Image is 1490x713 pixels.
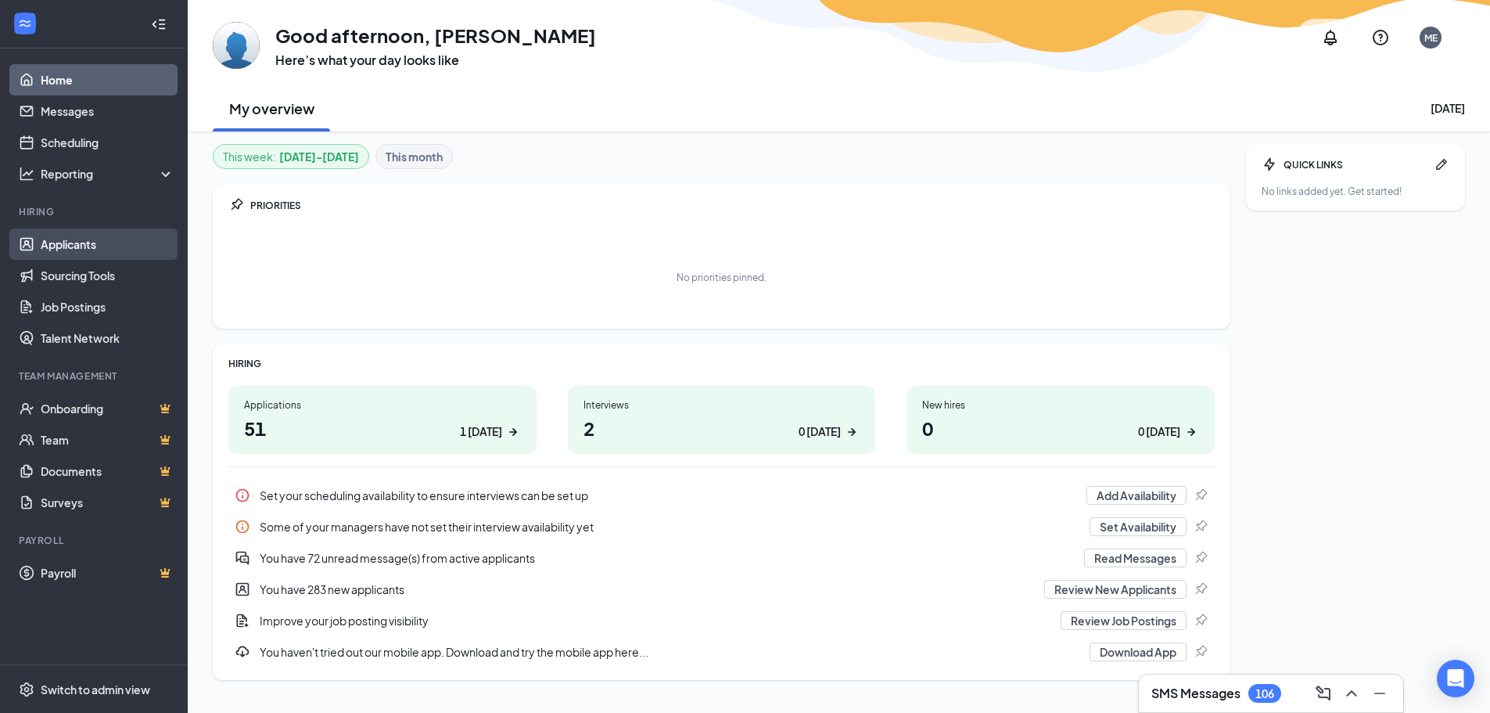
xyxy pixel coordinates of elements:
[260,582,1035,597] div: You have 283 new applicants
[279,148,359,165] b: [DATE] - [DATE]
[1370,684,1389,703] svg: Minimize
[1090,517,1187,536] button: Set Availability
[223,148,359,165] div: This week :
[1193,644,1208,660] svg: Pin
[228,511,1215,542] a: InfoSome of your managers have not set their interview availability yetSet AvailabilityPin
[41,393,174,424] a: OnboardingCrown
[1183,424,1199,440] svg: ArrowRight
[41,682,150,697] div: Switch to admin view
[568,386,876,454] a: Interviews20 [DATE]ArrowRight
[41,127,174,158] a: Scheduling
[228,480,1215,511] div: Set your scheduling availability to ensure interviews can be set up
[260,550,1075,566] div: You have 72 unread message(s) from active applicants
[844,424,860,440] svg: ArrowRight
[1086,486,1187,505] button: Add Availability
[228,574,1215,605] div: You have 283 new applicants
[19,205,171,218] div: Hiring
[1309,681,1334,706] button: ComposeMessage
[583,415,860,441] h1: 2
[1090,643,1187,661] button: Download App
[677,271,767,284] div: No priorities pinned.
[41,424,174,456] a: TeamCrown
[1431,100,1465,116] div: [DATE]
[41,487,174,518] a: SurveysCrown
[19,534,171,547] div: Payroll
[1342,684,1361,703] svg: ChevronUp
[1262,157,1277,172] svg: Bolt
[1061,611,1187,630] button: Review Job Postings
[228,511,1215,542] div: Some of your managers have not set their interview availability yet
[1337,681,1363,706] button: ChevronUp
[1255,687,1274,700] div: 106
[1314,684,1333,703] svg: ComposeMessage
[41,456,174,487] a: DocumentsCrown
[1321,28,1340,47] svg: Notifications
[228,636,1215,668] a: DownloadYou haven't tried out our mobile app. Download and try the mobile app here...Download AppPin
[41,291,174,322] a: Job Postings
[19,166,34,182] svg: Analysis
[41,322,174,354] a: Talent Network
[1262,185,1449,198] div: No links added yet. Get started!
[229,99,314,118] h2: My overview
[244,398,521,412] div: Applications
[228,480,1215,511] a: InfoSet your scheduling availability to ensure interviews can be set upAdd AvailabilityPin
[1193,613,1208,628] svg: Pin
[460,423,502,440] div: 1 [DATE]
[213,22,260,69] img: Mike Erickson
[235,582,250,597] svg: UserEntity
[1366,681,1391,706] button: Minimize
[799,423,841,440] div: 0 [DATE]
[275,22,596,49] h1: Good afternoon, [PERSON_NAME]
[1138,423,1180,440] div: 0 [DATE]
[235,519,250,535] svg: Info
[19,369,171,383] div: Team Management
[505,424,521,440] svg: ArrowRight
[1284,158,1427,171] div: QUICK LINKS
[260,613,1051,628] div: Improve your job posting visibility
[260,519,1080,535] div: Some of your managers have not set their interview availability yet
[1424,31,1438,45] div: ME
[260,488,1077,503] div: Set your scheduling availability to ensure interviews can be set up
[1193,550,1208,566] svg: Pin
[1044,580,1187,599] button: Review New Applicants
[228,197,244,213] svg: Pin
[228,542,1215,574] div: You have 72 unread message(s) from active applicants
[1193,582,1208,597] svg: Pin
[1434,157,1449,172] svg: Pen
[41,229,174,260] a: Applicants
[275,52,596,69] h3: Here’s what your day looks like
[922,415,1199,441] h1: 0
[907,386,1215,454] a: New hires00 [DATE]ArrowRight
[1084,549,1187,567] button: Read Messages
[1371,28,1390,47] svg: QuestionInfo
[250,199,1215,212] div: PRIORITIES
[41,557,174,589] a: PayrollCrown
[235,644,250,660] svg: Download
[228,357,1215,370] div: HIRING
[228,605,1215,636] a: DocumentAddImprove your job posting visibilityReview Job PostingsPin
[228,574,1215,605] a: UserEntityYou have 283 new applicantsReview New ApplicantsPin
[228,636,1215,668] div: You haven't tried out our mobile app. Download and try the mobile app here...
[1193,519,1208,535] svg: Pin
[235,488,250,503] svg: Info
[235,613,250,628] svg: DocumentAdd
[228,605,1215,636] div: Improve your job posting visibility
[922,398,1199,412] div: New hires
[244,415,521,441] h1: 51
[260,644,1080,660] div: You haven't tried out our mobile app. Download and try the mobile app here...
[41,95,174,127] a: Messages
[151,16,167,32] svg: Collapse
[41,64,174,95] a: Home
[228,542,1215,574] a: DoubleChatActiveYou have 72 unread message(s) from active applicantsRead MessagesPin
[41,166,175,182] div: Reporting
[19,682,34,697] svg: Settings
[583,398,860,412] div: Interviews
[41,260,174,291] a: Sourcing Tools
[1193,488,1208,503] svg: Pin
[17,16,33,31] svg: WorkstreamLogo
[235,550,250,566] svg: DoubleChatActive
[228,386,537,454] a: Applications511 [DATE]ArrowRight
[1151,685,1240,702] h3: SMS Messages
[1437,660,1474,697] div: Open Intercom Messenger
[386,148,443,165] b: This month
